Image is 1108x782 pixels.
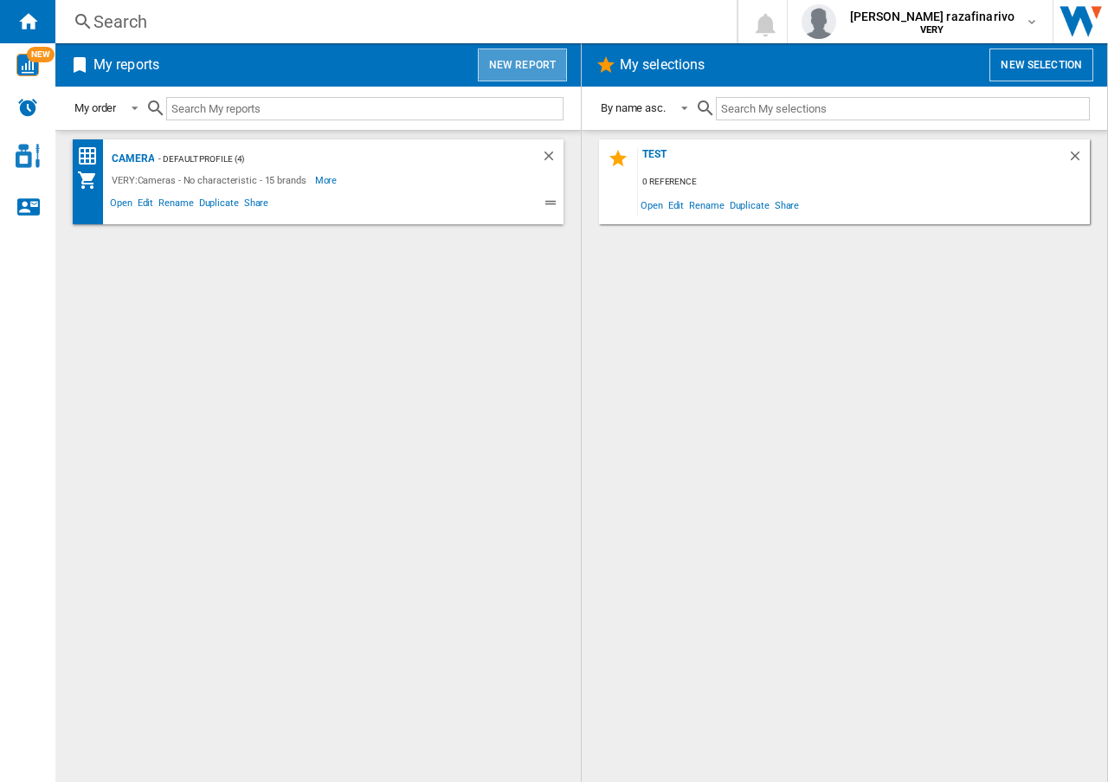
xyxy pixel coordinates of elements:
h2: My reports [90,48,163,81]
input: Search My reports [166,97,564,120]
button: New selection [989,48,1093,81]
span: More [315,170,340,191]
div: Price Matrix [77,145,107,167]
span: Open [107,195,135,216]
span: Rename [686,193,726,217]
div: Search [93,10,692,34]
div: Camera [107,148,154,170]
span: Duplicate [196,195,242,216]
div: - Default profile (4) [154,148,506,170]
div: 0 reference [638,171,1090,193]
div: Delete [541,148,564,170]
span: Rename [156,195,196,216]
div: test [638,148,1067,171]
input: Search My selections [716,97,1090,120]
span: Share [242,195,272,216]
span: Edit [666,193,687,217]
span: Edit [135,195,157,216]
img: profile.jpg [802,4,836,39]
span: NEW [27,47,55,62]
div: Delete [1067,148,1090,171]
b: VERY [920,24,944,36]
h2: My selections [616,48,708,81]
span: Duplicate [727,193,772,217]
div: My Assortment [77,170,107,191]
div: VERY:Cameras - No characteristic - 15 brands [107,170,315,191]
button: New report [478,48,567,81]
div: By name asc. [601,101,666,114]
img: cosmetic-logo.svg [16,144,40,168]
span: Share [772,193,802,217]
img: wise-card.svg [16,54,39,76]
img: alerts-logo.svg [17,97,38,118]
span: Open [638,193,666,217]
div: My order [74,101,116,114]
span: [PERSON_NAME] razafinarivo [850,8,1015,25]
